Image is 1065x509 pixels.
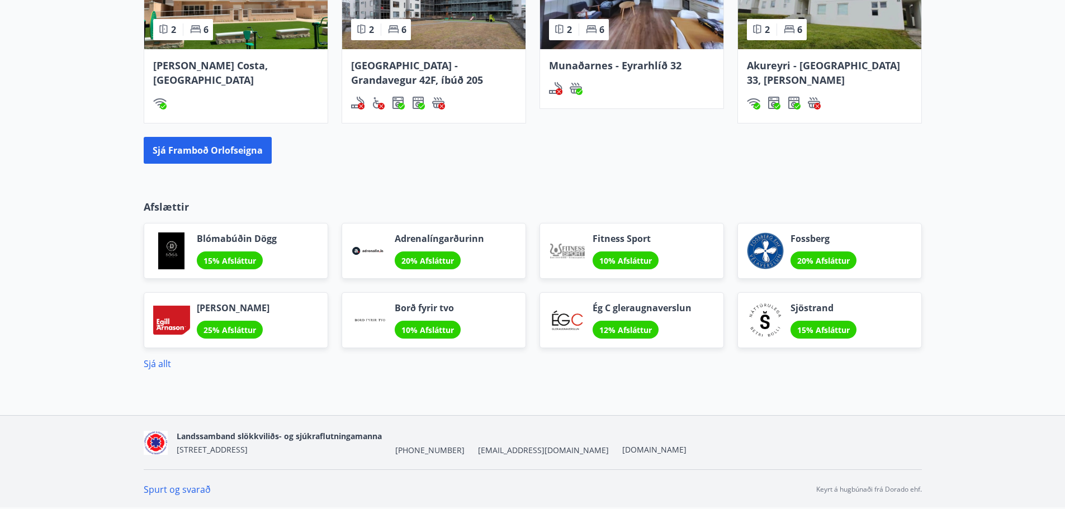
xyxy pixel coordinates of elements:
[767,96,780,110] div: Þvottavél
[478,445,609,456] span: [EMAIL_ADDRESS][DOMAIN_NAME]
[144,431,168,455] img: 5co5o51sp293wvT0tSE6jRQ7d6JbxoluH3ek357x.png
[401,325,454,335] span: 10% Afsláttur
[767,96,780,110] img: Dl16BY4EX9PAW649lg1C3oBuIaAsR6QVDQBO2cTm.svg
[569,82,583,95] img: h89QDIuHlAdpqTriuIvuEWkTH976fOgBEOOeu1mi.svg
[144,199,922,214] p: Afslættir
[807,96,821,110] div: Heitur pottur
[144,483,211,496] a: Spurt og svarað
[797,255,850,266] span: 20% Afsláttur
[144,137,272,164] button: Sjá framboð orlofseigna
[197,232,277,245] span: Blómabúðin Dögg
[747,96,760,110] img: HJRyFFsYp6qjeUYhR4dAD8CaCEsnIFYZ05miwXoh.svg
[432,96,445,110] div: Heitur pottur
[153,59,268,87] span: [PERSON_NAME] Costa, [GEOGRAPHIC_DATA]
[622,444,687,455] a: [DOMAIN_NAME]
[391,96,405,110] img: Dl16BY4EX9PAW649lg1C3oBuIaAsR6QVDQBO2cTm.svg
[351,96,365,110] img: QNIUl6Cv9L9rHgMXwuzGLuiJOj7RKqxk9mBFPqjq.svg
[569,82,583,95] div: Heitur pottur
[599,255,652,266] span: 10% Afsláttur
[549,59,681,72] span: Munaðarnes - Eyrarhlíð 32
[177,431,382,441] span: Landssamband slökkviliðs- og sjúkraflutningamanna
[797,325,850,335] span: 15% Afsláttur
[411,96,425,110] div: Þurrkari
[369,23,374,36] span: 2
[787,96,801,110] div: Þurrkari
[797,23,802,36] span: 6
[395,445,465,456] span: [PHONE_NUMBER]
[411,96,425,110] img: hddCLTAnxqFUMr1fxmbGG8zWilo2syolR0f9UjPn.svg
[747,96,760,110] div: Þráðlaust net
[791,232,856,245] span: Fossberg
[153,96,167,110] div: Þráðlaust net
[549,82,562,95] img: QNIUl6Cv9L9rHgMXwuzGLuiJOj7RKqxk9mBFPqjq.svg
[593,302,692,314] span: Ég C gleraugnaverslun
[351,96,365,110] div: Reykingar / Vape
[599,23,604,36] span: 6
[197,302,269,314] span: [PERSON_NAME]
[549,82,562,95] div: Reykingar / Vape
[747,59,900,87] span: Akureyri - [GEOGRAPHIC_DATA] 33, [PERSON_NAME]
[203,23,209,36] span: 6
[144,358,171,370] a: Sjá allt
[791,302,856,314] span: Sjöstrand
[599,325,652,335] span: 12% Afsláttur
[371,96,385,110] img: 8IYIKVZQyRlUC6HQIIUSdjpPGRncJsz2RzLgWvp4.svg
[371,96,385,110] div: Aðgengi fyrir hjólastól
[153,96,167,110] img: HJRyFFsYp6qjeUYhR4dAD8CaCEsnIFYZ05miwXoh.svg
[177,444,248,455] span: [STREET_ADDRESS]
[401,255,454,266] span: 20% Afsláttur
[171,23,176,36] span: 2
[401,23,406,36] span: 6
[395,232,484,245] span: Adrenalíngarðurinn
[351,59,483,87] span: [GEOGRAPHIC_DATA] - Grandavegur 42F, íbúð 205
[787,96,801,110] img: hddCLTAnxqFUMr1fxmbGG8zWilo2syolR0f9UjPn.svg
[807,96,821,110] img: h89QDIuHlAdpqTriuIvuEWkTH976fOgBEOOeu1mi.svg
[203,325,256,335] span: 25% Afsláttur
[203,255,256,266] span: 15% Afsláttur
[432,96,445,110] img: h89QDIuHlAdpqTriuIvuEWkTH976fOgBEOOeu1mi.svg
[593,232,659,245] span: Fitness Sport
[816,484,922,494] p: Keyrt á hugbúnaði frá Dorado ehf.
[391,96,405,110] div: Þvottavél
[395,302,461,314] span: Borð fyrir tvo
[765,23,770,36] span: 2
[567,23,572,36] span: 2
